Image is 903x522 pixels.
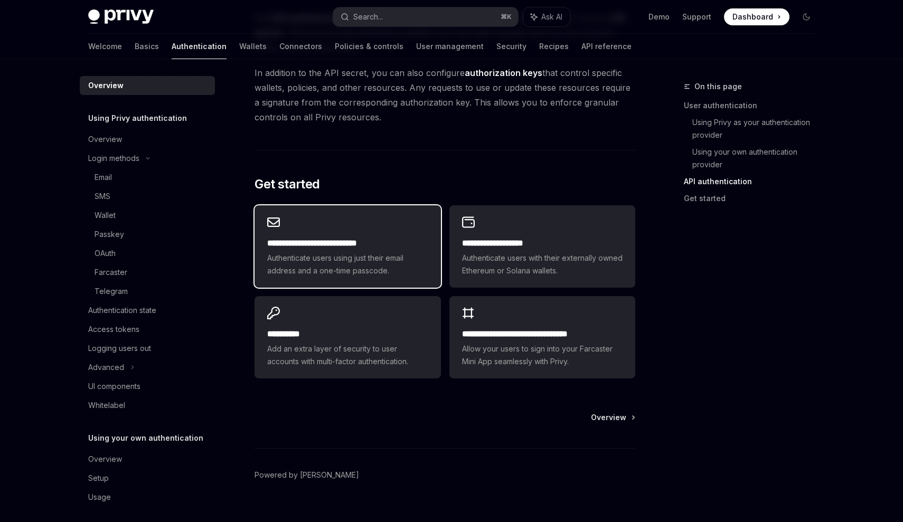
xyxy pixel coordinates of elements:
a: UI components [80,377,215,396]
span: Dashboard [732,12,773,22]
a: Using Privy as your authentication provider [692,114,823,144]
div: Login methods [88,152,139,165]
a: Access tokens [80,320,215,339]
div: Overview [88,133,122,146]
span: Authenticate users with their externally owned Ethereum or Solana wallets. [462,252,623,277]
a: Using your own authentication provider [692,144,823,173]
span: Overview [591,412,626,423]
a: Policies & controls [335,34,403,59]
a: Whitelabel [80,396,215,415]
strong: authorization keys [465,68,542,78]
div: UI components [88,380,140,393]
a: Passkey [80,225,215,244]
a: User authentication [684,97,823,114]
div: Passkey [95,228,124,241]
a: SMS [80,187,215,206]
a: Dashboard [724,8,789,25]
span: Get started [255,176,319,193]
span: Authenticate users using just their email address and a one-time passcode. [267,252,428,277]
a: Basics [135,34,159,59]
div: Overview [88,453,122,466]
span: Add an extra layer of security to user accounts with multi-factor authentication. [267,343,428,368]
div: OAuth [95,247,116,260]
div: Email [95,171,112,184]
div: Overview [88,79,124,92]
a: Overview [80,130,215,149]
a: Welcome [88,34,122,59]
a: API authentication [684,173,823,190]
span: In addition to the API secret, you can also configure that control specific wallets, policies, an... [255,65,635,125]
h5: Using your own authentication [88,432,203,444]
span: On this page [694,80,742,93]
div: Authentication state [88,304,156,317]
a: Connectors [279,34,322,59]
a: Wallet [80,206,215,225]
a: Demo [648,12,670,22]
div: Whitelabel [88,399,125,412]
div: Farcaster [95,266,127,279]
span: Ask AI [541,12,562,22]
a: API reference [581,34,632,59]
a: Authentication [172,34,227,59]
a: Wallets [239,34,267,59]
h5: Using Privy authentication [88,112,187,125]
a: Overview [80,450,215,469]
a: Farcaster [80,263,215,282]
span: ⌘ K [501,13,512,21]
a: Get started [684,190,823,207]
button: Search...⌘K [333,7,518,26]
a: Logging users out [80,339,215,358]
a: Security [496,34,526,59]
a: Usage [80,488,215,507]
div: Logging users out [88,342,151,355]
a: Telegram [80,282,215,301]
a: **** *****Add an extra layer of security to user accounts with multi-factor authentication. [255,296,440,378]
button: Toggle dark mode [798,8,815,25]
div: Advanced [88,361,124,374]
a: User management [416,34,484,59]
div: Search... [353,11,383,23]
a: Powered by [PERSON_NAME] [255,470,359,480]
div: Setup [88,472,109,485]
a: Recipes [539,34,569,59]
div: Telegram [95,285,128,298]
a: Email [80,168,215,187]
button: Ask AI [523,7,570,26]
div: Usage [88,491,111,504]
a: **** **** **** ****Authenticate users with their externally owned Ethereum or Solana wallets. [449,205,635,288]
a: Setup [80,469,215,488]
a: Support [682,12,711,22]
a: Overview [591,412,634,423]
span: Allow your users to sign into your Farcaster Mini App seamlessly with Privy. [462,343,623,368]
img: dark logo [88,10,154,24]
a: OAuth [80,244,215,263]
div: SMS [95,190,110,203]
div: Access tokens [88,323,139,336]
a: Overview [80,76,215,95]
a: Authentication state [80,301,215,320]
div: Wallet [95,209,116,222]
